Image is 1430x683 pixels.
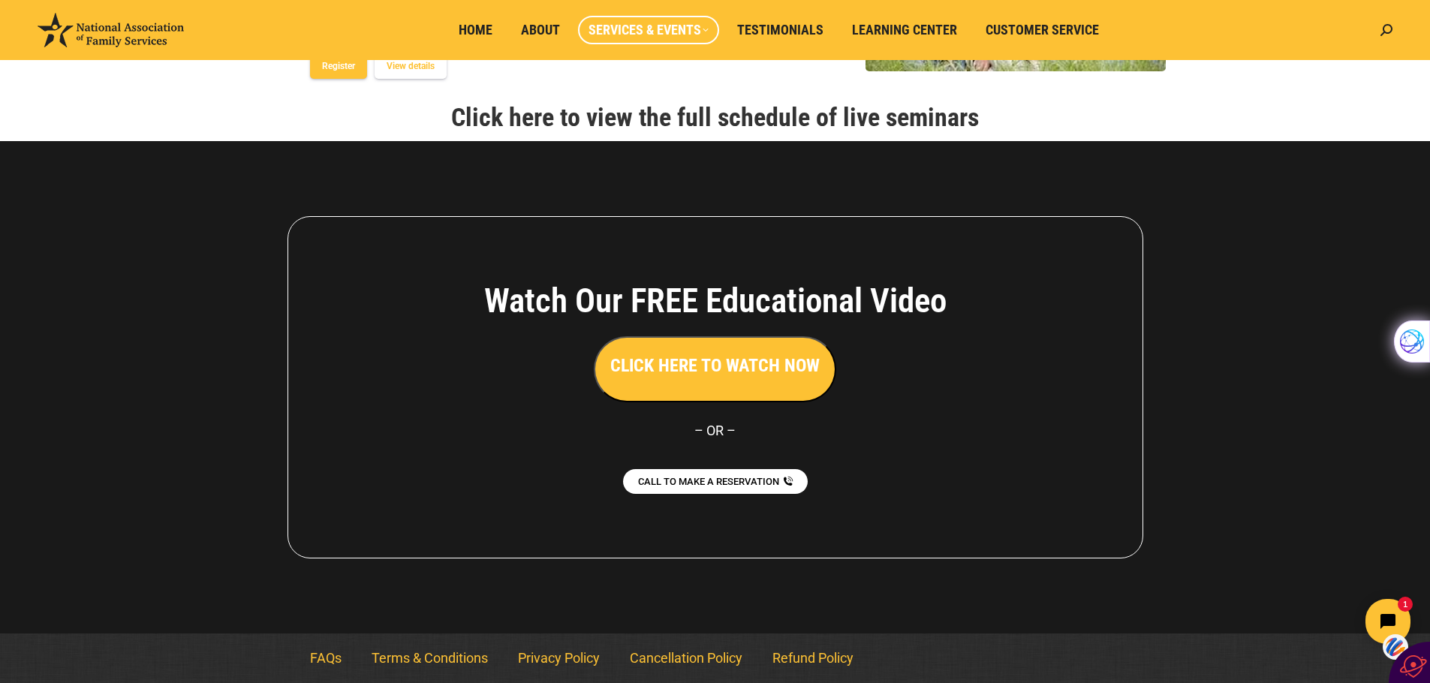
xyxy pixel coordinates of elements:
[610,353,820,378] h3: CLICK HERE TO WATCH NOW
[975,16,1109,44] a: Customer Service
[638,477,779,486] span: CALL TO MAKE A RESERVATION
[737,22,823,38] span: Testimonials
[594,336,836,402] button: CLICK HERE TO WATCH NOW
[310,54,367,79] button: Register
[38,13,184,47] img: National Association of Family Services
[594,359,836,375] a: CLICK HERE TO WATCH NOW
[1383,633,1408,660] img: svg+xml;base64,PHN2ZyB3aWR0aD0iNDQiIGhlaWdodD0iNDQiIHZpZXdCb3g9IjAgMCA0NCA0NCIgZmlsbD0ibm9uZSIgeG...
[401,281,1030,321] h4: Watch Our FREE Educational Video
[694,423,736,438] span: – OR –
[295,641,357,675] a: FAQs
[295,641,1136,675] nav: Menu
[357,641,503,675] a: Terms & Conditions
[503,641,615,675] a: Privacy Policy
[451,102,979,132] a: Click here to view the full schedule of live seminars
[986,22,1099,38] span: Customer Service
[615,641,757,675] a: Cancellation Policy
[589,22,709,38] span: Services & Events
[448,16,503,44] a: Home
[521,22,560,38] span: About
[852,22,957,38] span: Learning Center
[375,54,447,79] button: View details
[623,469,808,494] a: CALL TO MAKE A RESERVATION
[727,16,834,44] a: Testimonials
[1165,586,1423,657] iframe: Tidio Chat
[841,16,968,44] a: Learning Center
[510,16,570,44] a: About
[757,641,869,675] a: Refund Policy
[459,22,492,38] span: Home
